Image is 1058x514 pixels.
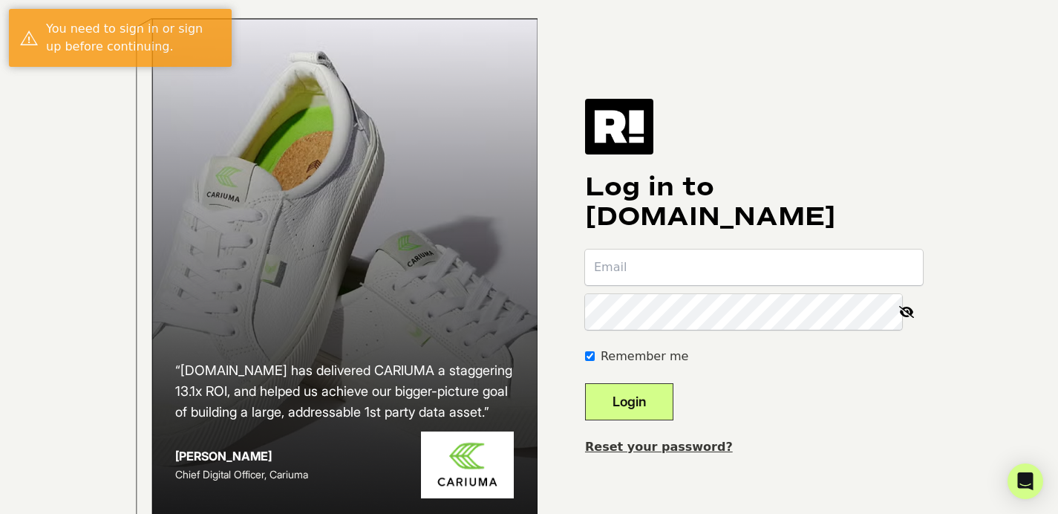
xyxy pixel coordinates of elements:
[585,250,923,285] input: Email
[585,440,733,454] a: Reset your password?
[175,449,272,463] strong: [PERSON_NAME]
[585,383,673,420] button: Login
[601,348,688,365] label: Remember me
[175,468,308,481] span: Chief Digital Officer, Cariuma
[1008,463,1043,499] div: Open Intercom Messenger
[585,172,923,232] h1: Log in to [DOMAIN_NAME]
[175,360,514,423] h2: “[DOMAIN_NAME] has delivered CARIUMA a staggering 13.1x ROI, and helped us achieve our bigger-pic...
[46,20,221,56] div: You need to sign in or sign up before continuing.
[421,432,514,499] img: Cariuma
[585,99,653,154] img: Retention.com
